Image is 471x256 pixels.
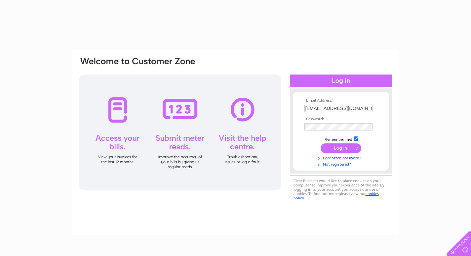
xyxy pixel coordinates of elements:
[303,98,379,103] th: Email Address:
[304,154,379,161] a: Forgotten password?
[294,191,379,200] a: cookies policy
[321,143,361,153] input: Submit
[290,175,392,204] div: Clear Business would like to place cookies on your computer to improve your experience of the sit...
[303,135,379,142] td: Remember me?
[303,117,379,122] th: Password:
[304,161,379,167] a: Not registered?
